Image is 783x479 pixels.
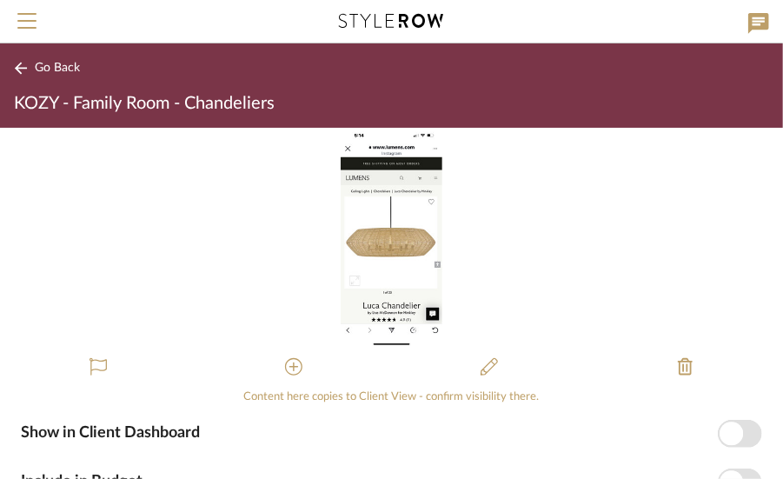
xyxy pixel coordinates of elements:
[21,425,200,441] span: Show in Client Dashboard
[14,57,86,79] button: Go Back
[35,61,80,76] span: Go Back
[14,93,275,114] span: KOZY - Family Room - Chandeliers
[341,128,441,347] img: 3b978ea2-61ad-42d8-bdb0-bbbc88345cc0_436x436.jpg
[14,389,769,406] div: Content here copies to Client View - confirm visibility there.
